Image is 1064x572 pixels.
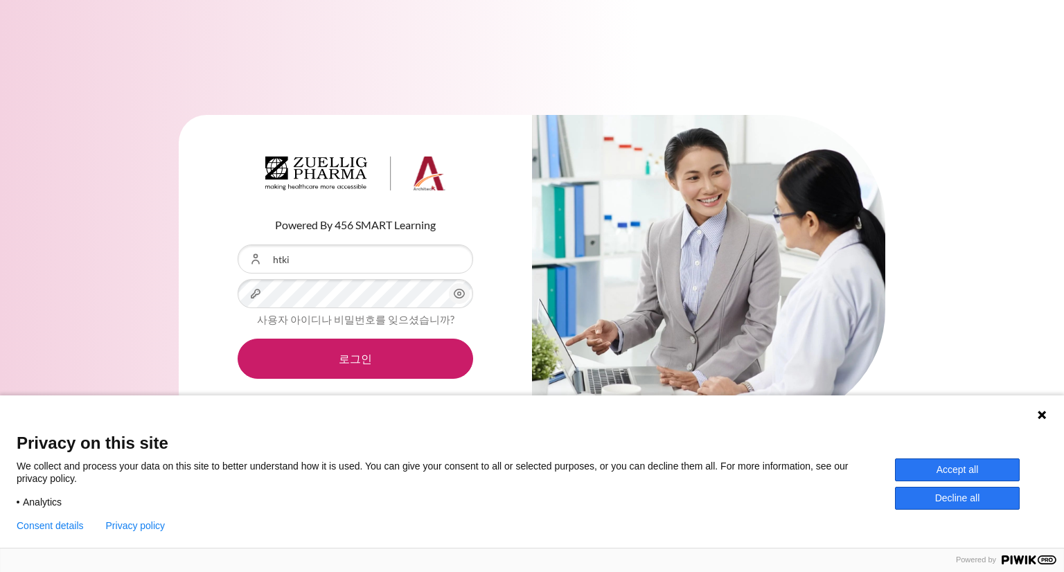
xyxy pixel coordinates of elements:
[265,157,445,197] a: Architeck
[950,555,1002,564] span: Powered by
[238,217,473,233] p: Powered By 456 SMART Learning
[895,487,1020,510] button: Decline all
[23,496,62,508] span: Analytics
[895,458,1020,481] button: Accept all
[257,313,454,325] a: 사용자 아이디나 비밀번호를 잊으셨습니까?
[17,460,895,485] p: We collect and process your data on this site to better understand how it is used. You can give y...
[238,244,473,274] input: 사용자 아이디
[265,157,445,191] img: Architeck
[106,520,166,531] a: Privacy policy
[17,520,84,531] button: Consent details
[17,433,1047,453] span: Privacy on this site
[238,339,473,379] button: 로그인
